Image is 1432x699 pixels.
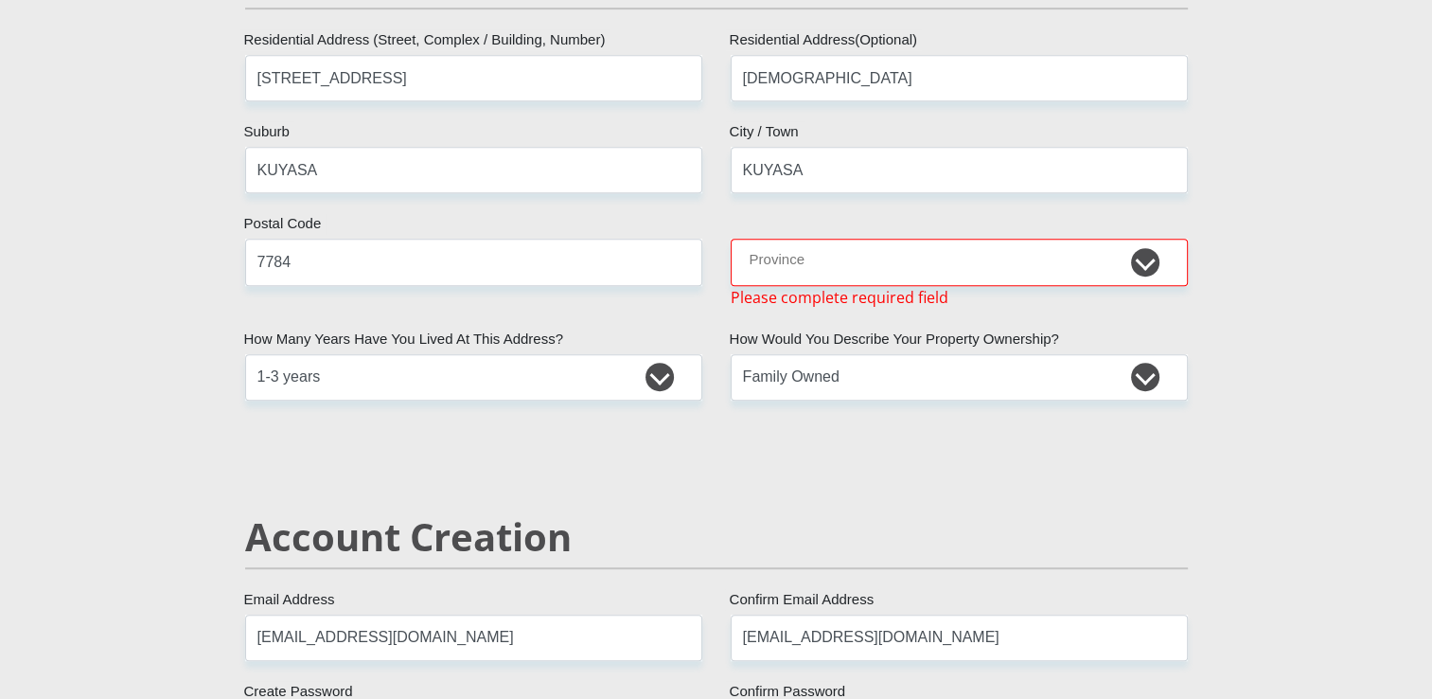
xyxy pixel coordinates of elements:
[245,354,702,401] select: Please select a value
[245,514,1188,560] h2: Account Creation
[245,55,702,101] input: Valid residential address
[731,147,1188,193] input: City
[731,239,1188,285] select: Please Select a Province
[731,55,1188,101] input: Address line 2 (Optional)
[731,354,1188,401] select: Please select a value
[245,239,702,285] input: Postal Code
[245,615,702,661] input: Email Address
[245,147,702,193] input: Suburb
[731,615,1188,661] input: Confirm Email Address
[731,286,948,309] span: Please complete required field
